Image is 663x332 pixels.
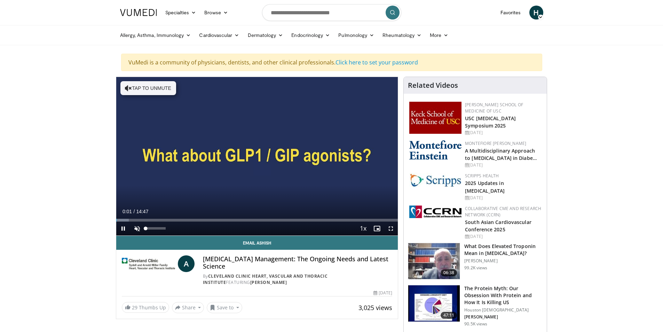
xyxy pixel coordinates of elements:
[250,279,287,285] a: [PERSON_NAME]
[178,255,195,272] a: A
[116,236,398,250] a: Email Ashish
[465,173,499,179] a: Scripps Health
[464,307,543,313] p: Houston [DEMOGRAPHIC_DATA]
[203,273,392,286] div: By FEATURING
[120,9,157,16] img: VuMedi Logo
[496,6,525,20] a: Favorites
[203,273,328,285] a: Cleveland Clinic Heart, Vascular and Thoracic Institute
[408,285,460,322] img: b7b8b05e-5021-418b-a89a-60a270e7cf82.150x105_q85_crop-smart_upscale.jpg
[195,28,243,42] a: Cardiovascular
[464,265,487,271] p: 99.2K views
[465,233,541,240] div: [DATE]
[464,321,487,327] p: 90.5K views
[408,285,543,327] a: 47:11 The Protein Myth: Our Obsession With Protein and How It Is Killing US Houston [DEMOGRAPHIC_...
[441,269,457,276] span: 06:38
[409,173,461,187] img: c9f2b0b7-b02a-4276-a72a-b0cbb4230bc1.jpg.150x105_q85_autocrop_double_scale_upscale_version-0.2.jpg
[122,255,175,272] img: Cleveland Clinic Heart, Vascular and Thoracic Institute
[409,206,461,218] img: a04ee3ba-8487-4636-b0fb-5e8d268f3737.png.150x105_q85_autocrop_double_scale_upscale_version-0.2.png
[465,115,516,129] a: USC [MEDICAL_DATA] Symposium 2025
[134,209,135,214] span: /
[203,255,392,270] h4: [MEDICAL_DATA] Management: The Ongoing Needs and Latest Science
[358,303,392,312] span: 3,025 views
[136,209,148,214] span: 14:47
[336,59,418,66] a: Click here to set your password
[370,222,384,236] button: Enable picture-in-picture mode
[116,77,398,236] video-js: Video Player
[200,6,232,20] a: Browse
[408,243,543,280] a: 06:38 What Does Elevated Troponin Mean in [MEDICAL_DATA]? [PERSON_NAME] 99.2K views
[244,28,287,42] a: Dermatology
[464,258,543,264] p: [PERSON_NAME]
[116,28,195,42] a: Allergy, Asthma, Immunology
[465,195,541,201] div: [DATE]
[464,243,543,257] h3: What Does Elevated Troponin Mean in [MEDICAL_DATA]?
[378,28,426,42] a: Rheumatology
[465,162,541,168] div: [DATE]
[161,6,200,20] a: Specialties
[287,28,334,42] a: Endocrinology
[123,209,132,214] span: 0:01
[373,290,392,296] div: [DATE]
[464,314,543,320] p: [PERSON_NAME]
[146,227,166,230] div: Volume Level
[132,304,137,311] span: 29
[464,285,543,306] h3: The Protein Myth: Our Obsession With Protein and How It Is Killing US
[408,81,458,90] h4: Related Videos
[465,180,505,194] a: 2025 Updates in [MEDICAL_DATA]
[334,28,378,42] a: Pulmonology
[207,302,242,313] button: Save to
[384,222,398,236] button: Fullscreen
[465,147,537,161] a: A Multidisciplinary Approach to [MEDICAL_DATA] in Diabe…
[441,312,457,319] span: 47:11
[172,302,204,313] button: Share
[426,28,452,42] a: More
[262,4,401,21] input: Search topics, interventions
[122,302,169,313] a: 29 Thumbs Up
[465,219,531,233] a: South Asian Cardiovascular Conference 2025
[465,102,523,114] a: [PERSON_NAME] School of Medicine of USC
[116,222,130,236] button: Pause
[409,140,461,160] img: b0142b4c-93a1-4b58-8f91-5265c282693c.png.150x105_q85_autocrop_double_scale_upscale_version-0.2.png
[409,102,461,134] img: 7b941f1f-d101-407a-8bfa-07bd47db01ba.png.150x105_q85_autocrop_double_scale_upscale_version-0.2.jpg
[529,6,543,20] a: H
[130,222,144,236] button: Unmute
[465,130,541,136] div: [DATE]
[356,222,370,236] button: Playback Rate
[408,243,460,279] img: 98daf78a-1d22-4ebe-927e-10afe95ffd94.150x105_q85_crop-smart_upscale.jpg
[465,140,526,146] a: Montefiore [PERSON_NAME]
[116,219,398,222] div: Progress Bar
[120,81,176,95] button: Tap to unmute
[465,206,541,218] a: Collaborative CME and Research Network (CCRN)
[121,54,542,71] div: VuMedi is a community of physicians, dentists, and other clinical professionals.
